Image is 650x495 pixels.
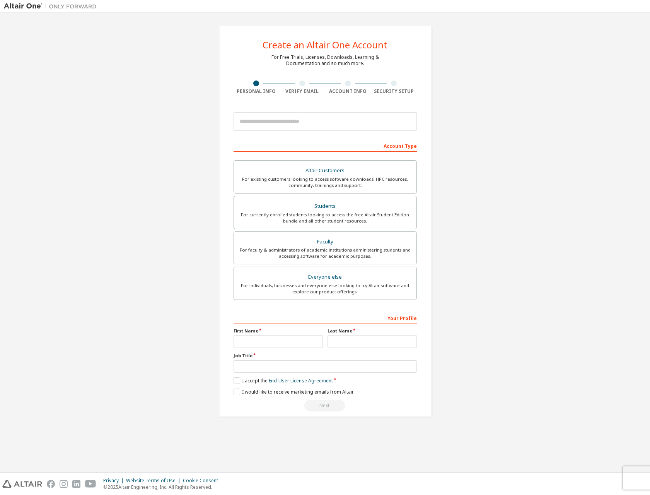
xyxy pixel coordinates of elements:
[239,212,412,224] div: For currently enrolled students looking to access the free Altair Student Edition bundle and all ...
[103,484,223,490] p: © 2025 Altair Engineering, Inc. All Rights Reserved.
[126,478,183,484] div: Website Terms of Use
[60,480,68,488] img: instagram.svg
[103,478,126,484] div: Privacy
[239,165,412,176] div: Altair Customers
[234,389,354,395] label: I would like to receive marketing emails from Altair
[279,88,325,94] div: Verify Email
[239,272,412,283] div: Everyone else
[47,480,55,488] img: facebook.svg
[72,480,80,488] img: linkedin.svg
[271,54,379,67] div: For Free Trials, Licenses, Downloads, Learning & Documentation and so much more.
[85,480,96,488] img: youtube.svg
[269,377,333,384] a: End-User License Agreement
[239,283,412,295] div: For individuals, businesses and everyone else looking to try Altair software and explore our prod...
[239,247,412,259] div: For faculty & administrators of academic institutions administering students and accessing softwa...
[2,480,42,488] img: altair_logo.svg
[234,88,280,94] div: Personal Info
[371,88,417,94] div: Security Setup
[234,377,333,384] label: I accept the
[234,312,417,324] div: Your Profile
[234,328,323,334] label: First Name
[183,478,223,484] div: Cookie Consent
[263,40,387,50] div: Create an Altair One Account
[234,353,417,359] label: Job Title
[239,201,412,212] div: Students
[234,400,417,411] div: Read and acccept EULA to continue
[325,88,371,94] div: Account Info
[239,236,412,247] div: Faculty
[4,2,101,10] img: Altair One
[239,176,412,188] div: For existing customers looking to access software downloads, HPC resources, community, trainings ...
[328,328,417,334] label: Last Name
[234,139,417,152] div: Account Type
